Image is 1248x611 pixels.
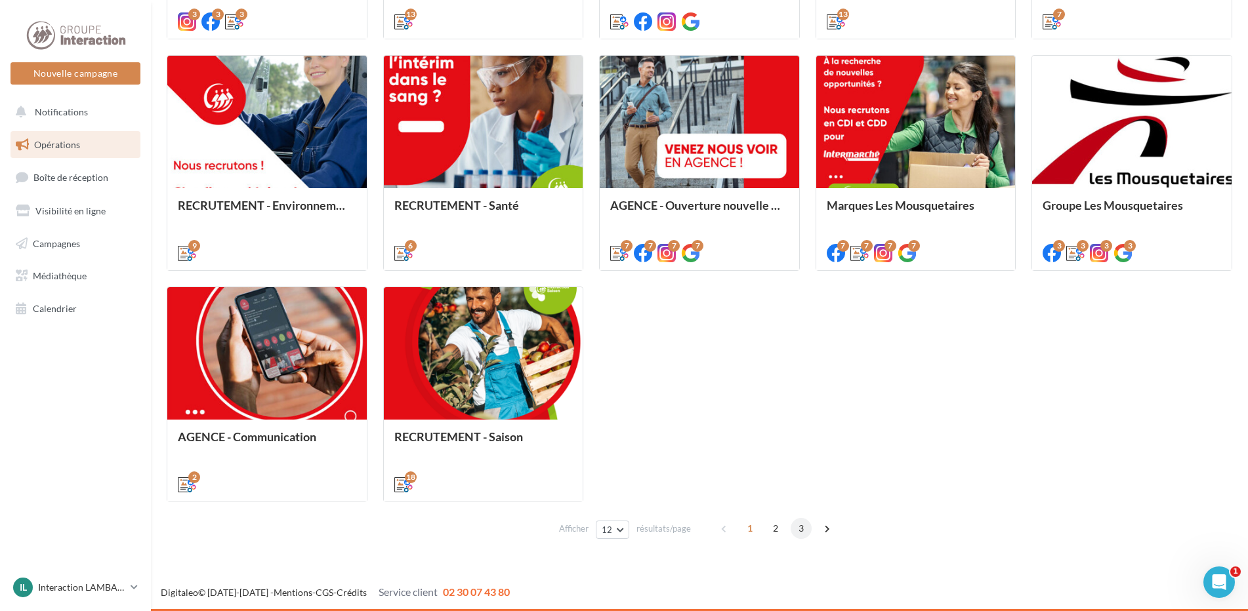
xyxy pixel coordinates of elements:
[212,9,224,20] div: 3
[188,9,200,20] div: 3
[1100,240,1112,252] div: 3
[337,587,367,598] a: Crédits
[559,522,589,535] span: Afficher
[34,139,80,150] span: Opérations
[8,98,138,126] button: Notifications
[791,518,812,539] span: 3
[692,240,703,252] div: 7
[621,240,633,252] div: 7
[35,205,106,216] span: Visibilité en ligne
[8,295,143,323] a: Calendrier
[38,581,125,594] p: Interaction LAMBALLE
[33,172,108,183] span: Boîte de réception
[161,587,198,598] a: Digitaleo
[8,131,143,159] a: Opérations
[8,163,143,191] a: Boîte de réception
[8,262,143,290] a: Médiathèque
[1053,9,1065,20] div: 7
[10,62,140,85] button: Nouvelle campagne
[316,587,333,598] a: CGS
[188,471,200,483] div: 2
[394,199,573,225] div: RECRUTEMENT - Santé
[837,9,849,20] div: 13
[20,581,27,594] span: IL
[644,240,656,252] div: 7
[636,522,691,535] span: résultats/page
[379,585,438,598] span: Service client
[8,230,143,258] a: Campagnes
[33,237,80,248] span: Campagnes
[443,585,510,598] span: 02 30 07 43 80
[884,240,896,252] div: 7
[1077,240,1089,252] div: 3
[1203,566,1235,598] iframe: Intercom live chat
[908,240,920,252] div: 7
[10,575,140,600] a: IL Interaction LAMBALLE
[861,240,873,252] div: 7
[1230,566,1241,577] span: 1
[178,199,356,225] div: RECRUTEMENT - Environnement
[35,106,88,117] span: Notifications
[837,240,849,252] div: 7
[394,430,573,456] div: RECRUTEMENT - Saison
[602,524,613,535] span: 12
[178,430,356,456] div: AGENCE - Communication
[188,240,200,252] div: 9
[668,240,680,252] div: 7
[1043,199,1221,225] div: Groupe Les Mousquetaires
[161,587,510,598] span: © [DATE]-[DATE] - - -
[596,521,629,539] button: 12
[8,197,143,225] a: Visibilité en ligne
[405,9,417,20] div: 13
[405,240,417,252] div: 6
[405,471,417,483] div: 18
[739,518,760,539] span: 1
[33,270,87,281] span: Médiathèque
[765,518,786,539] span: 2
[827,199,1005,225] div: Marques Les Mousquetaires
[610,199,789,225] div: AGENCE - Ouverture nouvelle agence
[236,9,247,20] div: 3
[1053,240,1065,252] div: 3
[33,303,77,314] span: Calendrier
[274,587,312,598] a: Mentions
[1124,240,1136,252] div: 3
